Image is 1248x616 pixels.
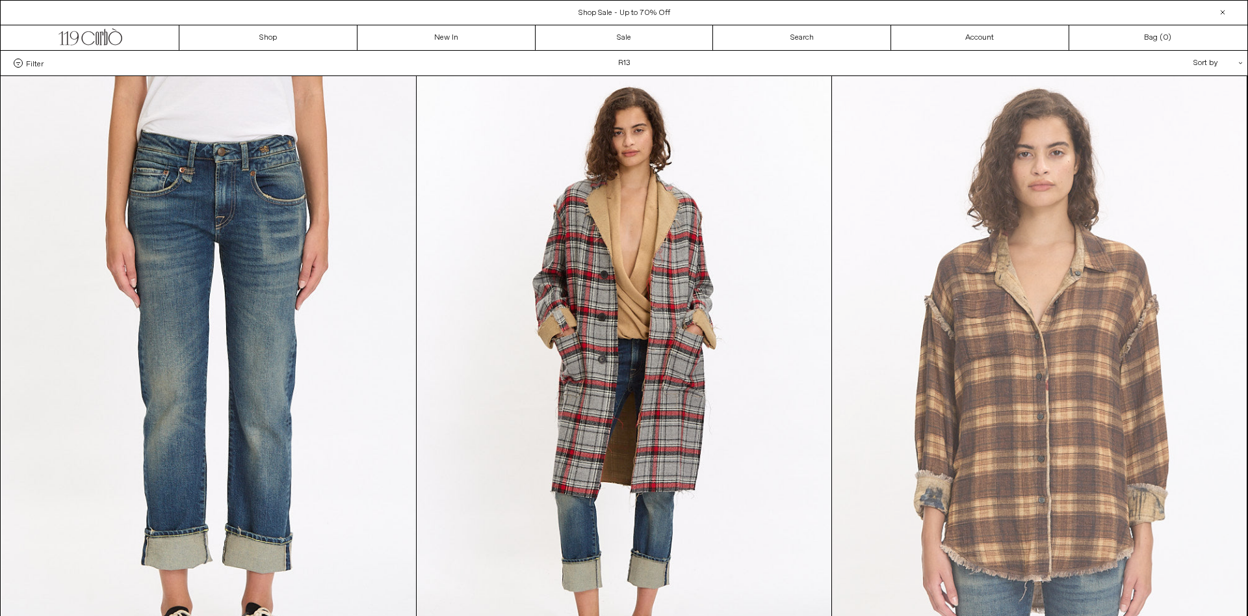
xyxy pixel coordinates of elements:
span: 0 [1163,33,1168,43]
a: Bag () [1069,25,1247,50]
div: Sort by [1117,51,1234,75]
a: Search [713,25,891,50]
a: Sale [536,25,714,50]
a: Shop Sale - Up to 70% Off [578,8,670,18]
span: ) [1163,32,1171,44]
a: Shop [179,25,357,50]
a: Account [891,25,1069,50]
span: Filter [26,59,44,68]
a: New In [357,25,536,50]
